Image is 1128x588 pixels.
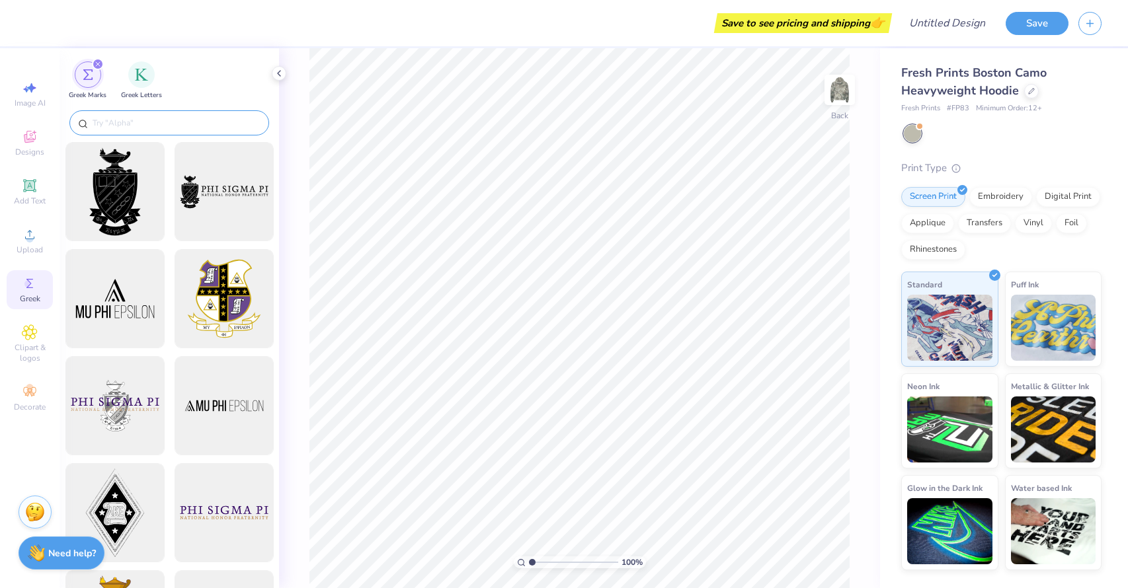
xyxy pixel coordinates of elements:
[1015,213,1052,233] div: Vinyl
[831,110,848,122] div: Back
[622,556,643,568] span: 100 %
[1011,295,1096,361] img: Puff Ink
[69,61,106,100] button: filter button
[1011,277,1039,291] span: Puff Ink
[901,213,954,233] div: Applique
[899,10,996,36] input: Untitled Design
[901,65,1047,98] span: Fresh Prints Boston Camo Heavyweight Hoodie
[969,187,1032,207] div: Embroidery
[1011,498,1096,564] img: Water based Ink
[901,103,940,114] span: Fresh Prints
[20,293,40,304] span: Greek
[717,13,889,33] div: Save to see pricing and shipping
[907,498,992,564] img: Glow in the Dark Ink
[907,379,940,393] span: Neon Ink
[907,295,992,361] img: Standard
[17,244,43,255] span: Upload
[907,396,992,462] img: Neon Ink
[69,61,106,100] div: filter for Greek Marks
[958,213,1011,233] div: Transfers
[901,240,965,260] div: Rhinestones
[121,61,162,100] div: filter for Greek Letters
[48,547,96,560] strong: Need help?
[69,91,106,100] span: Greek Marks
[135,68,148,81] img: Greek Letters Image
[826,77,853,103] img: Back
[947,103,969,114] span: # FP83
[1006,12,1068,35] button: Save
[121,61,162,100] button: filter button
[901,187,965,207] div: Screen Print
[1036,187,1100,207] div: Digital Print
[15,98,46,108] span: Image AI
[907,277,942,291] span: Standard
[1056,213,1087,233] div: Foil
[907,481,983,495] span: Glow in the Dark Ink
[1011,396,1096,462] img: Metallic & Glitter Ink
[15,147,44,157] span: Designs
[14,196,46,206] span: Add Text
[83,69,93,80] img: Greek Marks Image
[976,103,1042,114] span: Minimum Order: 12 +
[901,161,1102,176] div: Print Type
[1011,481,1072,495] span: Water based Ink
[14,402,46,412] span: Decorate
[91,116,261,129] input: Try "Alpha"
[1011,379,1089,393] span: Metallic & Glitter Ink
[121,91,162,100] span: Greek Letters
[7,342,53,363] span: Clipart & logos
[870,15,885,30] span: 👉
